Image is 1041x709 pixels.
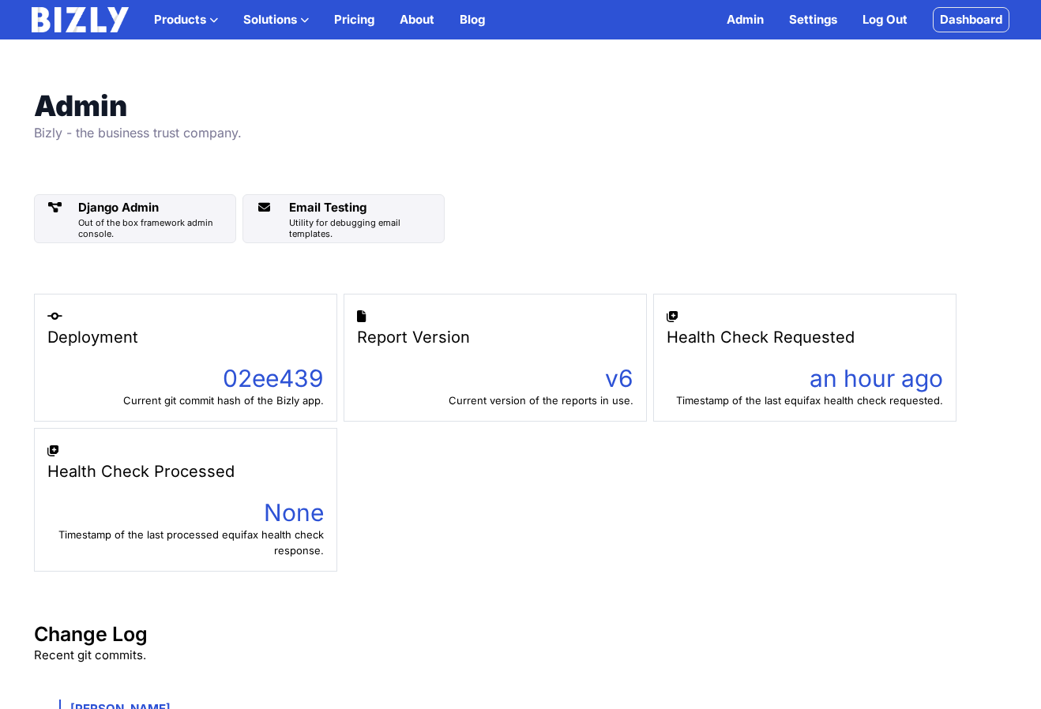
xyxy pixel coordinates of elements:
[289,198,438,217] div: Email Testing
[862,10,908,29] a: Log Out
[667,392,943,408] div: Timestamp of the last equifax health check requested.
[47,498,324,527] div: None
[47,527,324,558] div: Timestamp of the last processed equifax health check response.
[34,122,547,144] p: Bizly - the business trust company.
[34,90,547,122] h1: Admin
[357,326,633,348] div: Report Version
[789,10,837,29] a: Settings
[460,10,485,29] a: Blog
[334,10,374,29] a: Pricing
[154,10,218,29] button: Products
[243,10,309,29] button: Solutions
[34,622,1007,646] h2: Change Log
[34,194,236,243] a: Django Admin Out of the box framework admin console.
[78,198,229,217] div: Django Admin
[727,10,764,29] a: Admin
[47,460,324,482] div: Health Check Processed
[667,326,943,348] div: Health Check Requested
[357,392,633,408] div: Current version of the reports in use.
[400,10,434,29] a: About
[47,326,324,348] div: Deployment
[289,217,438,239] div: Utility for debugging email templates.
[34,646,1007,665] p: Recent git commits.
[47,364,324,392] div: 02ee439
[357,364,633,392] div: v6
[47,392,324,408] div: Current git commit hash of the Bizly app.
[667,364,943,392] div: an hour ago
[933,7,1009,32] a: Dashboard
[242,194,445,243] a: Email Testing Utility for debugging email templates.
[78,217,229,239] div: Out of the box framework admin console.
